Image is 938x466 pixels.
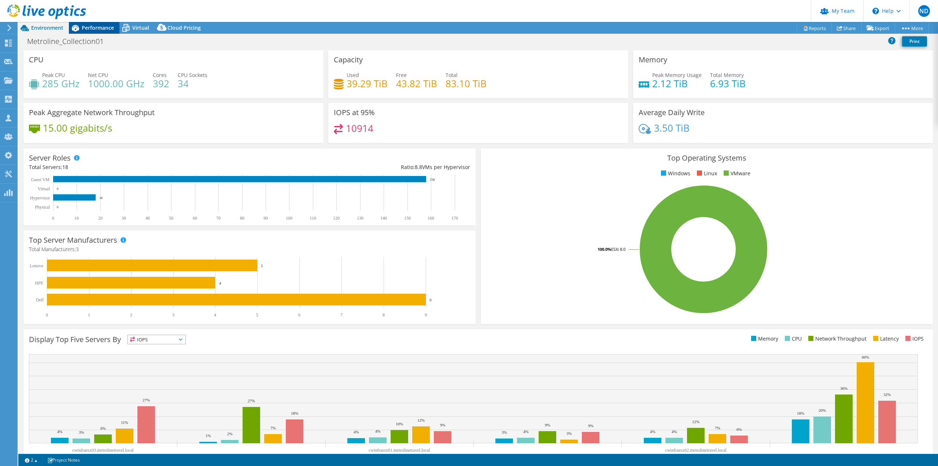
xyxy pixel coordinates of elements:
[346,124,373,132] h4: 10914
[446,80,487,88] h4: 83.10 TiB
[417,418,425,422] text: 12%
[35,280,43,286] text: HPE
[270,426,276,430] text: 7%
[20,455,43,465] a: 2
[100,426,106,430] text: 6%
[30,263,43,268] text: Lenovo
[132,24,149,31] span: Virtual
[72,448,134,453] text: cwinfraesx03.metrolinetravel.local
[639,56,667,64] h3: Memory
[611,246,625,252] tspan: ESXi 8.0
[523,429,529,434] text: 4%
[369,448,430,453] text: cwinfraesx01.metrolinetravel.local
[446,71,458,78] span: Total
[428,216,434,221] text: 160
[261,264,263,268] text: 5
[861,22,895,34] a: Export
[396,80,437,88] h4: 43.82 TiB
[42,455,85,465] a: Project Notes
[121,420,128,425] text: 11%
[250,163,470,171] div: Ratio: VMs per Hypervisor
[172,312,174,318] text: 3
[486,154,927,162] h3: Top Operating Systems
[695,169,717,177] li: Linux
[715,426,720,430] text: 7%
[797,411,804,415] text: 18%
[29,163,250,171] div: Total Servers:
[334,109,375,117] h3: IOPS at 95%
[248,399,255,403] text: 27%
[153,80,169,88] h4: 392
[206,433,211,438] text: 1%
[862,355,869,359] text: 60%
[256,312,258,318] text: 5
[193,216,197,221] text: 60
[652,80,702,88] h4: 2.12 TiB
[347,80,388,88] h4: 39.29 TiB
[122,216,126,221] text: 30
[429,298,432,302] text: 9
[639,109,705,117] h3: Average Daily Write
[88,312,90,318] text: 1
[29,154,71,162] h3: Server Roles
[840,386,847,390] text: 36%
[415,164,422,170] span: 8.8
[806,335,867,343] li: Network Throughput
[46,312,48,318] text: 0
[797,22,832,34] a: Reports
[36,297,44,302] text: Dell
[375,429,381,433] text: 4%
[566,431,572,436] text: 3%
[29,236,117,244] h3: Top Server Manufacturers
[153,71,167,78] span: Cores
[29,109,155,117] h3: Peak Aggregate Network Throughput
[57,187,59,191] text: 0
[650,429,656,434] text: 4%
[722,169,750,177] li: VMware
[883,392,891,397] text: 32%
[380,216,387,221] text: 140
[918,5,930,17] span: ND
[214,312,216,318] text: 4
[588,423,594,428] text: 9%
[710,71,744,78] span: Total Memory
[340,312,343,318] text: 7
[263,216,268,221] text: 90
[62,164,68,170] span: 18
[347,71,359,78] span: Used
[396,71,407,78] span: Free
[665,448,727,453] text: cwinfraesx02.metrolinetravel.local
[749,335,778,343] li: Memory
[240,216,244,221] text: 80
[143,398,150,402] text: 27%
[57,429,63,434] text: 4%
[298,312,300,318] text: 6
[52,216,54,221] text: 0
[831,22,861,34] a: Share
[425,312,427,318] text: 9
[98,216,103,221] text: 20
[333,216,340,221] text: 120
[57,205,59,209] text: 0
[145,216,150,221] text: 40
[354,430,359,434] text: 4%
[440,423,446,427] text: 9%
[652,71,702,78] span: Peak Memory Usage
[895,22,929,34] a: More
[451,216,458,221] text: 170
[79,430,84,434] text: 3%
[871,335,899,343] li: Latency
[545,423,550,427] text: 9%
[227,432,233,436] text: 2%
[598,246,611,252] tspan: 100.0%
[128,335,185,344] span: IOPS
[219,281,221,285] text: 4
[216,216,221,221] text: 70
[872,8,879,14] svg: \n
[43,124,112,132] h4: 15.00 gigabits/s
[291,411,298,415] text: 18%
[31,177,49,182] text: Guest VM
[334,56,363,64] h3: Capacity
[286,216,292,221] text: 100
[99,196,103,200] text: 18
